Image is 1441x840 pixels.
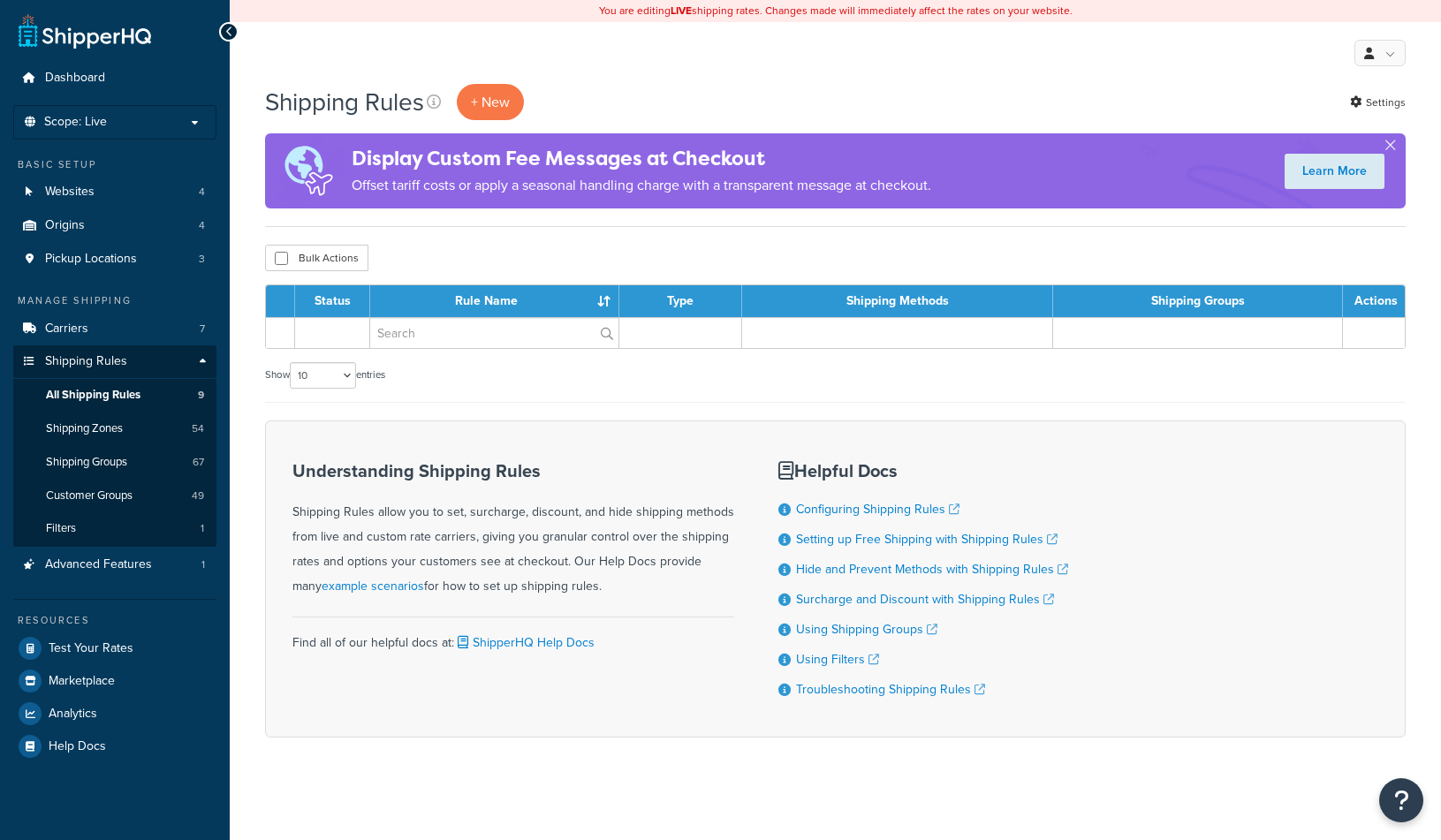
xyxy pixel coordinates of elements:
li: All Shipping Rules [13,379,216,412]
select: Showentries [290,362,356,389]
li: Shipping Groups [13,446,216,479]
span: Shipping Zones [46,421,123,436]
span: 9 [198,388,204,403]
a: Using Filters [796,650,879,669]
span: Carriers [45,322,88,337]
li: Filters [13,512,216,545]
a: Websites 4 [13,176,216,208]
a: Setting up Free Shipping with Shipping Rules [796,530,1058,549]
span: Pickup Locations [45,252,137,267]
p: + New [457,84,524,120]
h4: Display Custom Fee Messages at Checkout [352,144,931,173]
a: Configuring Shipping Rules [796,500,959,518]
a: Learn More [1285,154,1384,189]
a: Test Your Rates [13,632,216,664]
a: Troubleshooting Shipping Rules [796,680,985,699]
li: Carriers [13,313,216,345]
button: Open Resource Center [1379,778,1423,822]
span: 4 [199,218,205,233]
a: Pickup Locations 3 [13,243,216,276]
label: Show entries [265,362,385,389]
span: Websites [45,185,95,200]
a: Shipping Rules [13,345,216,378]
span: Filters [46,521,76,536]
span: 3 [199,252,205,267]
span: Shipping Rules [45,354,127,369]
th: Actions [1343,285,1405,317]
li: Advanced Features [13,549,216,581]
li: Websites [13,176,216,208]
span: 4 [199,185,205,200]
a: ShipperHQ Help Docs [454,633,595,652]
a: All Shipping Rules 9 [13,379,216,412]
span: Scope: Live [44,115,107,130]
li: Pickup Locations [13,243,216,276]
a: Help Docs [13,730,216,762]
h3: Understanding Shipping Rules [292,461,734,481]
a: Marketplace [13,665,216,697]
div: Manage Shipping [13,293,216,308]
h1: Shipping Rules [265,85,424,119]
p: Offset tariff costs or apply a seasonal handling charge with a transparent message at checkout. [352,173,931,198]
a: Shipping Groups 67 [13,446,216,479]
h3: Helpful Docs [778,461,1068,481]
a: Surcharge and Discount with Shipping Rules [796,590,1054,609]
a: Analytics [13,698,216,730]
a: Advanced Features 1 [13,549,216,581]
li: Shipping Zones [13,412,216,445]
a: Dashboard [13,62,216,95]
a: ShipperHQ Home [19,13,151,49]
th: Type [619,285,742,317]
a: Carriers 7 [13,313,216,345]
span: All Shipping Rules [46,388,140,403]
li: Customer Groups [13,480,216,512]
th: Rule Name [370,285,619,317]
a: Origins 4 [13,209,216,242]
span: Customer Groups [46,488,133,503]
span: Shipping Groups [46,455,127,470]
th: Shipping Groups [1053,285,1343,317]
span: Dashboard [45,71,105,86]
a: Filters 1 [13,512,216,545]
span: Advanced Features [45,557,152,572]
span: Marketplace [49,674,115,689]
a: Customer Groups 49 [13,480,216,512]
input: Search [370,318,618,348]
th: Status [295,285,370,317]
a: example scenarios [322,577,424,595]
span: Test Your Rates [49,641,133,656]
span: 54 [192,421,204,436]
li: Origins [13,209,216,242]
th: Shipping Methods [742,285,1053,317]
div: Shipping Rules allow you to set, surcharge, discount, and hide shipping methods from live and cus... [292,461,734,599]
img: duties-banner-06bc72dcb5fe05cb3f9472aba00be2ae8eb53ab6f0d8bb03d382ba314ac3c341.png [265,133,352,208]
span: Analytics [49,707,97,722]
span: Help Docs [49,739,106,754]
span: 67 [193,455,204,470]
span: Origins [45,218,85,233]
span: 1 [201,557,205,572]
a: Settings [1350,90,1406,115]
button: Bulk Actions [265,245,368,271]
span: 7 [200,322,205,337]
a: Shipping Zones 54 [13,412,216,445]
span: 49 [192,488,204,503]
li: Shipping Rules [13,345,216,547]
div: Basic Setup [13,157,216,172]
a: Using Shipping Groups [796,620,937,639]
div: Resources [13,613,216,628]
b: LIVE [671,3,692,19]
span: 1 [201,521,204,536]
div: Find all of our helpful docs at: [292,617,734,655]
a: Hide and Prevent Methods with Shipping Rules [796,560,1068,579]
